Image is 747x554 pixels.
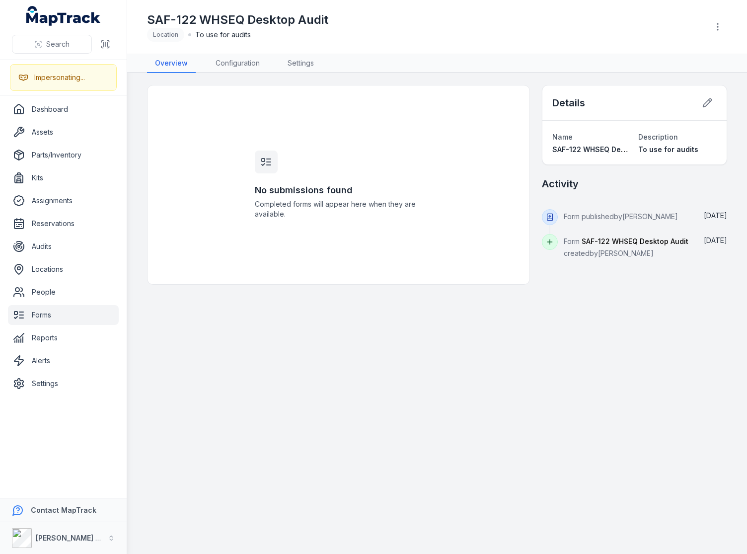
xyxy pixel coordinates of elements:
[704,236,727,244] time: 11/09/2025, 5:03:15 pm
[8,99,119,119] a: Dashboard
[704,211,727,220] span: [DATE]
[704,211,727,220] time: 18/09/2025, 5:17:33 pm
[46,39,70,49] span: Search
[638,145,698,154] span: To use for audits
[208,54,268,73] a: Configuration
[8,145,119,165] a: Parts/Inventory
[8,191,119,211] a: Assignments
[8,122,119,142] a: Assets
[564,212,678,221] span: Form published by [PERSON_NAME]
[12,35,92,54] button: Search
[8,328,119,348] a: Reports
[26,6,101,26] a: MapTrack
[34,73,85,82] div: Impersonating...
[8,237,119,256] a: Audits
[542,177,579,191] h2: Activity
[564,237,688,257] span: Form created by [PERSON_NAME]
[255,199,422,219] span: Completed forms will appear here when they are available.
[552,133,573,141] span: Name
[280,54,322,73] a: Settings
[147,54,196,73] a: Overview
[147,12,328,28] h1: SAF-122 WHSEQ Desktop Audit
[704,236,727,244] span: [DATE]
[36,534,117,542] strong: [PERSON_NAME] Group
[195,30,251,40] span: To use for audits
[255,183,422,197] h3: No submissions found
[31,506,96,514] strong: Contact MapTrack
[8,282,119,302] a: People
[638,133,678,141] span: Description
[8,351,119,371] a: Alerts
[8,168,119,188] a: Kits
[8,374,119,394] a: Settings
[8,214,119,234] a: Reservations
[147,28,184,42] div: Location
[8,259,119,279] a: Locations
[582,237,688,245] span: SAF-122 WHSEQ Desktop Audit
[552,145,660,154] span: SAF-122 WHSEQ Desktop Audit
[8,305,119,325] a: Forms
[552,96,585,110] h2: Details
